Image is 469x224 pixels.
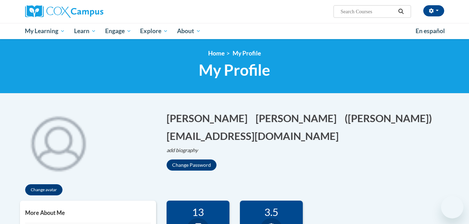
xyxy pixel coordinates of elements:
[396,7,406,16] button: Search
[167,111,252,125] button: Edit first name
[345,111,437,125] button: Edit screen name
[416,27,445,35] span: En español
[245,206,298,218] div: 3.5
[167,147,204,154] button: Edit biography
[340,7,396,16] input: Search Courses
[20,104,97,181] div: Click to change the profile picture
[423,5,444,16] button: Account Settings
[208,50,225,57] a: Home
[167,159,217,171] button: Change Password
[25,209,151,216] h5: More About Me
[101,23,136,39] a: Engage
[177,27,201,35] span: About
[167,129,343,143] button: Edit email address
[199,61,270,79] span: My Profile
[441,196,463,218] iframe: Button to launch messaging window
[21,23,70,39] a: My Learning
[172,206,224,218] div: 13
[256,111,341,125] button: Edit last name
[173,23,205,39] a: About
[74,27,96,35] span: Learn
[25,5,103,18] img: Cox Campus
[167,147,198,153] i: add biography
[25,27,65,35] span: My Learning
[135,23,173,39] a: Explore
[140,27,168,35] span: Explore
[69,23,101,39] a: Learn
[105,27,131,35] span: Engage
[233,50,261,57] span: My Profile
[20,104,97,181] img: profile avatar
[411,24,449,38] a: En español
[25,184,63,195] button: Change avatar
[15,23,455,39] div: Main menu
